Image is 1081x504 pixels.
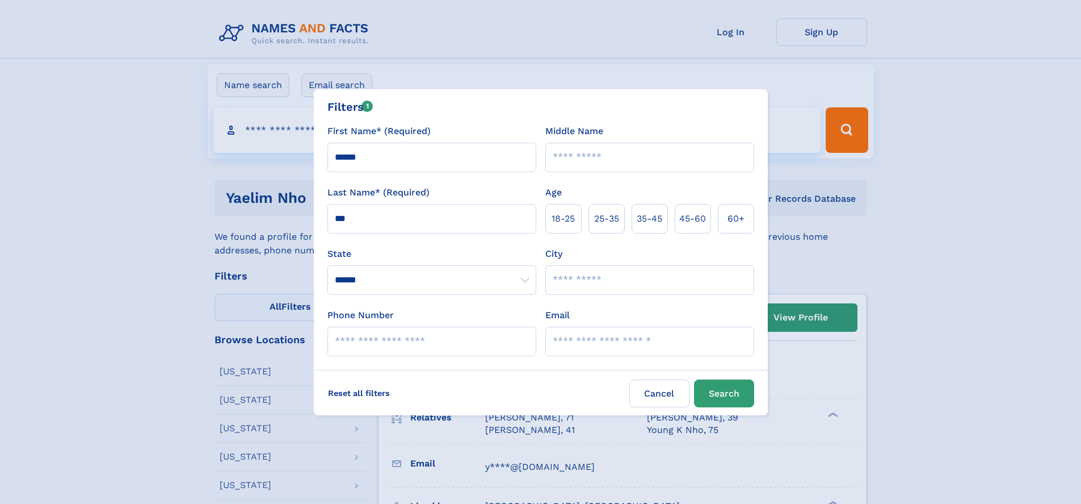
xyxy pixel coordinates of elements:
[545,247,562,261] label: City
[637,212,662,226] span: 35‑45
[727,212,744,226] span: 60+
[327,186,430,199] label: Last Name* (Required)
[679,212,706,226] span: 45‑60
[594,212,619,226] span: 25‑35
[552,212,575,226] span: 18‑25
[327,247,536,261] label: State
[327,309,394,322] label: Phone Number
[327,124,431,138] label: First Name* (Required)
[545,124,603,138] label: Middle Name
[545,309,570,322] label: Email
[694,380,754,407] button: Search
[629,380,689,407] label: Cancel
[321,380,397,407] label: Reset all filters
[327,98,373,115] div: Filters
[545,186,562,199] label: Age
